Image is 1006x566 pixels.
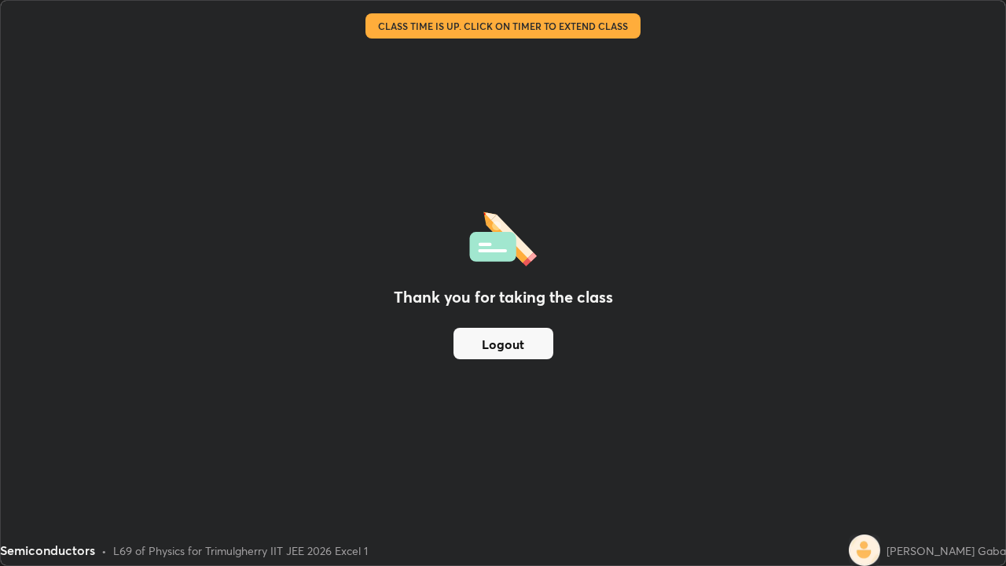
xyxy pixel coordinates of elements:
img: offlineFeedback.1438e8b3.svg [469,207,537,266]
button: Logout [453,328,553,359]
div: L69 of Physics for Trimulgherry IIT JEE 2026 Excel 1 [113,542,368,559]
h2: Thank you for taking the class [394,285,613,309]
img: ee2751fcab3e493bb05435c8ccc7e9b6.jpg [849,535,880,566]
div: [PERSON_NAME] Gaba [887,542,1006,559]
div: • [101,542,107,559]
